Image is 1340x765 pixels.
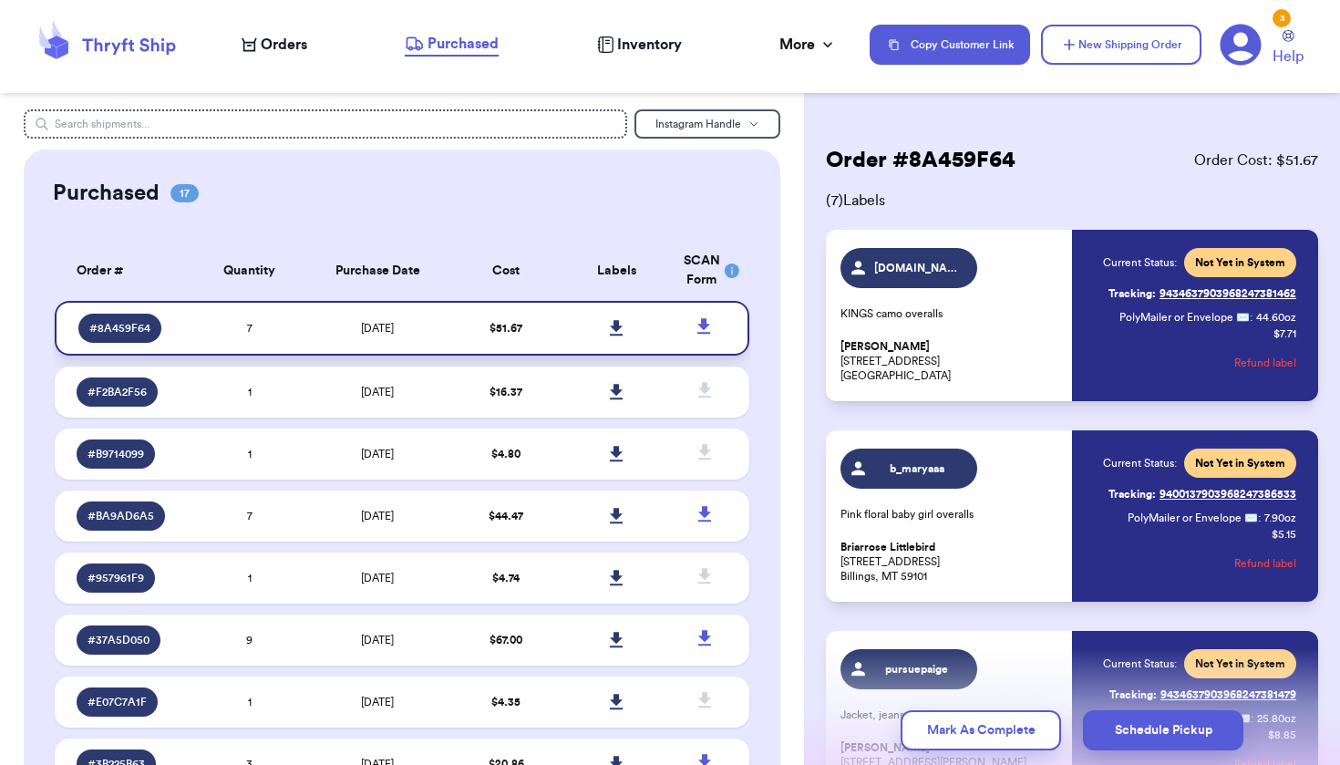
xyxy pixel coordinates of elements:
span: [PERSON_NAME] [840,340,930,354]
span: $ 16.37 [490,387,522,398]
a: Tracking:9434637903968247381479 [1109,680,1296,709]
span: pursuepaige [874,662,961,677]
div: More [779,34,837,56]
div: SCAN Form [684,252,727,290]
span: Orders [261,34,307,56]
span: Help [1273,46,1304,67]
span: Tracking: [1108,286,1156,301]
span: : [1250,310,1252,325]
a: Purchased [405,33,499,57]
span: # 8A459F64 [89,321,150,336]
span: 7.90 oz [1264,511,1296,525]
span: 7 [247,323,253,334]
th: Labels [562,241,673,301]
span: Purchased [428,33,499,55]
span: # E07C7A1F [88,695,147,709]
span: 9 [246,635,253,646]
p: $ 5.15 [1272,527,1296,542]
span: 17 [170,184,199,202]
a: Tracking:9434637903968247381462 [1108,279,1296,308]
p: $ 7.71 [1273,326,1296,341]
span: 1 [248,697,252,708]
button: New Shipping Order [1041,25,1201,65]
span: [DATE] [361,323,394,334]
span: $ 4.74 [492,573,520,584]
span: ( 7 ) Labels [826,190,1318,212]
span: [DATE] [361,449,394,460]
span: # 957961F9 [88,571,144,585]
span: Tracking: [1109,687,1157,702]
span: Not Yet in System [1195,656,1285,671]
span: 1 [248,387,252,398]
a: Orders [242,34,307,56]
p: KINGS camo overalls [840,306,1061,321]
button: Schedule Pickup [1083,710,1243,750]
span: [DATE] [361,635,394,646]
button: Instagram Handle [634,109,780,139]
button: Refund label [1234,543,1296,584]
span: $ 51.67 [490,323,522,334]
span: Not Yet in System [1195,456,1285,470]
span: Not Yet in System [1195,255,1285,270]
input: Search shipments... [24,109,626,139]
span: $ 4.35 [491,697,521,708]
span: # F2BA2F56 [88,385,147,399]
span: # BA9AD6A5 [88,509,154,523]
div: 3 [1273,9,1291,27]
button: Mark As Complete [901,710,1061,750]
th: Order # [55,241,193,301]
span: [DATE] [361,511,394,522]
span: 44.60 oz [1256,310,1296,325]
span: Current Status: [1103,656,1177,671]
span: Current Status: [1103,456,1177,470]
span: [DATE] [361,387,394,398]
span: 7 [247,511,253,522]
span: : [1258,511,1261,525]
th: Cost [450,241,562,301]
p: [STREET_ADDRESS] Billings, MT 59101 [840,540,1061,584]
span: # B9714099 [88,447,144,461]
span: Briarrose Littlebird [840,541,935,554]
span: b_maryaaa [874,461,961,476]
button: Copy Customer Link [870,25,1030,65]
span: # 37A5D050 [88,633,149,647]
span: $ 67.00 [490,635,522,646]
span: [DOMAIN_NAME] [874,261,961,275]
a: Tracking:9400137903968247386533 [1108,480,1296,509]
span: Current Status: [1103,255,1177,270]
p: Pink floral baby girl overalls [840,507,1061,522]
span: 1 [248,573,252,584]
th: Purchase Date [304,241,450,301]
a: Inventory [597,34,682,56]
span: Instagram Handle [655,119,741,129]
span: Tracking: [1108,487,1156,501]
span: PolyMailer or Envelope ✉️ [1119,312,1250,323]
span: Inventory [617,34,682,56]
span: 1 [248,449,252,460]
h2: Purchased [53,179,160,208]
span: Order Cost: $ 51.67 [1194,150,1318,171]
a: Help [1273,30,1304,67]
a: 3 [1220,24,1262,66]
span: [DATE] [361,573,394,584]
th: Quantity [194,241,305,301]
span: PolyMailer or Envelope ✉️ [1128,512,1258,523]
span: [DATE] [361,697,394,708]
h2: Order # 8A459F64 [826,146,1015,175]
button: Refund label [1234,343,1296,383]
span: $ 4.80 [491,449,521,460]
span: $ 44.47 [489,511,523,522]
p: [STREET_ADDRESS] [GEOGRAPHIC_DATA] [840,339,1061,383]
